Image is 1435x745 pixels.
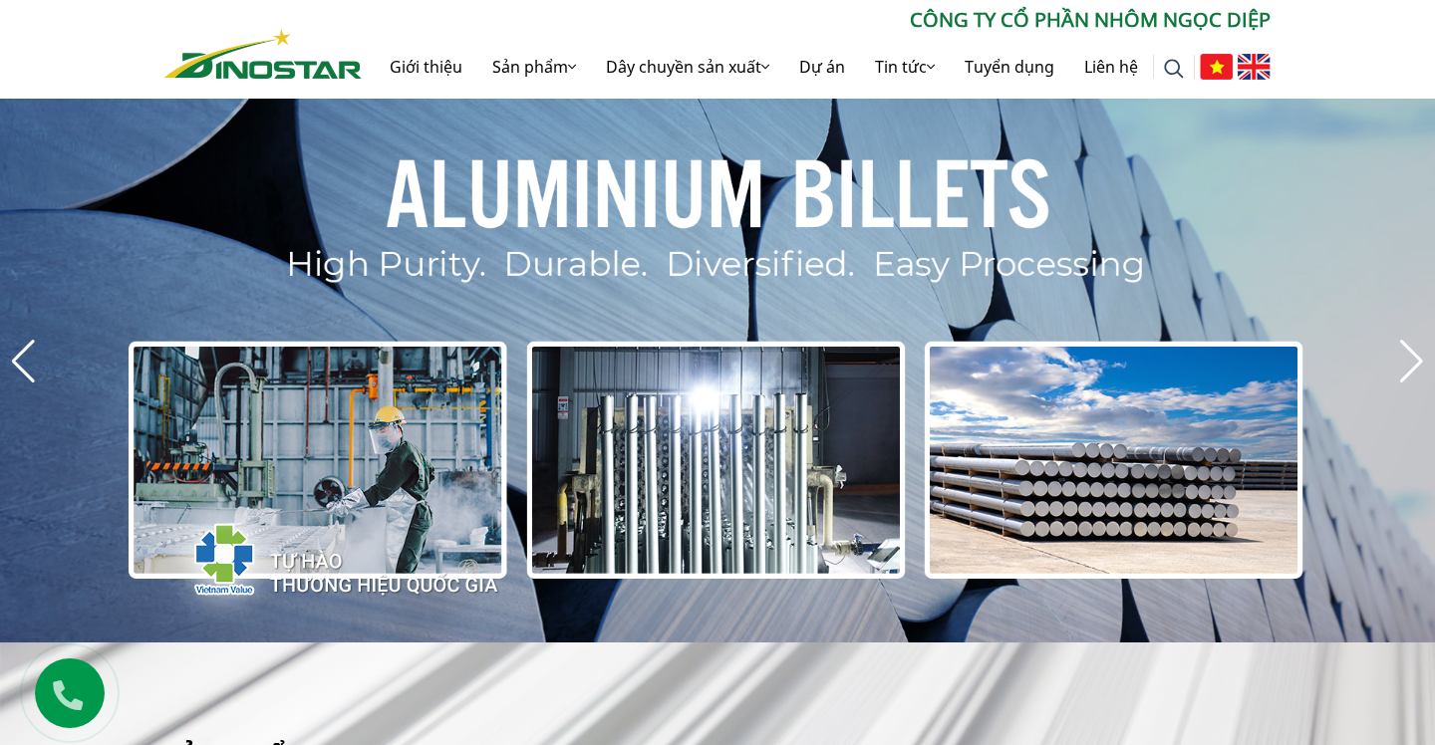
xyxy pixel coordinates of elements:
a: Tuyển dụng [950,35,1069,99]
a: Liên hệ [1069,35,1153,99]
p: CÔNG TY CỔ PHẦN NHÔM NGỌC DIỆP [362,5,1271,35]
img: Tiếng Việt [1200,54,1233,80]
img: search [1164,59,1184,79]
a: Sản phẩm [477,35,591,99]
a: Nhôm Dinostar [164,25,362,78]
img: Nhôm Dinostar [164,29,362,79]
img: thqg [135,487,501,622]
img: English [1238,54,1271,80]
a: Dự án [784,35,860,99]
a: Tin tức [860,35,950,99]
a: Dây chuyền sản xuất [591,35,784,99]
a: Giới thiệu [375,35,477,99]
